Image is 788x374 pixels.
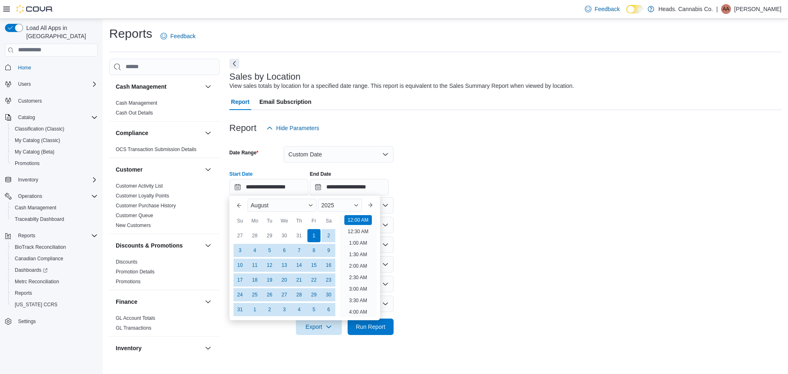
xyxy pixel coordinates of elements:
[382,241,389,248] button: Open list of options
[278,214,291,227] div: We
[116,241,183,250] h3: Discounts & Promotions
[233,199,246,212] button: Previous Month
[346,307,370,317] li: 4:00 AM
[346,250,370,259] li: 1:30 AM
[116,315,155,321] a: GL Account Totals
[301,319,337,335] span: Export
[11,254,66,264] a: Canadian Compliance
[310,171,331,177] label: End Date
[15,316,98,326] span: Settings
[307,214,321,227] div: Fr
[296,319,342,335] button: Export
[18,318,36,325] span: Settings
[322,214,335,227] div: Sa
[15,137,60,144] span: My Catalog (Classic)
[170,32,195,40] span: Feedback
[11,158,43,168] a: Promotions
[11,300,61,310] a: [US_STATE] CCRS
[15,278,59,285] span: Metrc Reconciliation
[11,214,67,224] a: Traceabilty Dashboard
[5,58,98,349] nav: Complex example
[11,158,98,168] span: Promotions
[15,62,98,73] span: Home
[229,72,301,82] h3: Sales by Location
[231,94,250,110] span: Report
[278,273,291,287] div: day-20
[293,303,306,316] div: day-4
[8,158,101,169] button: Promotions
[11,203,60,213] a: Cash Management
[11,300,98,310] span: Washington CCRS
[15,63,34,73] a: Home
[116,110,153,116] a: Cash Out Details
[234,229,247,242] div: day-27
[263,214,276,227] div: Tu
[248,214,261,227] div: Mo
[11,147,58,157] a: My Catalog (Beta)
[116,212,153,219] span: Customer Queue
[263,244,276,257] div: day-5
[2,190,101,202] button: Operations
[346,284,370,294] li: 3:00 AM
[203,128,213,138] button: Compliance
[203,343,213,353] button: Inventory
[109,313,220,336] div: Finance
[8,135,101,146] button: My Catalog (Classic)
[595,5,620,13] span: Feedback
[278,288,291,301] div: day-27
[658,4,713,14] p: Heads. Cannabis Co.
[15,79,34,89] button: Users
[229,149,259,156] label: Date Range
[8,202,101,213] button: Cash Management
[364,199,377,212] button: Next month
[11,124,98,134] span: Classification (Classic)
[8,253,101,264] button: Canadian Compliance
[322,303,335,316] div: day-6
[15,231,98,241] span: Reports
[721,4,731,14] div: Abe Aoun
[229,59,239,69] button: Next
[15,216,64,223] span: Traceabilty Dashboard
[116,259,137,265] span: Discounts
[2,174,101,186] button: Inventory
[11,265,98,275] span: Dashboards
[234,273,247,287] div: day-17
[322,273,335,287] div: day-23
[18,81,31,87] span: Users
[344,227,372,236] li: 12:30 AM
[229,82,574,90] div: View sales totals by location for a specified date range. This report is equivalent to the Sales ...
[293,273,306,287] div: day-21
[15,79,98,89] span: Users
[248,273,261,287] div: day-18
[346,261,370,271] li: 2:00 AM
[15,149,55,155] span: My Catalog (Beta)
[15,112,98,122] span: Catalog
[11,124,68,134] a: Classification (Classic)
[116,325,151,331] span: GL Transactions
[109,98,220,121] div: Cash Management
[263,259,276,272] div: day-12
[11,147,98,157] span: My Catalog (Beta)
[293,259,306,272] div: day-14
[716,4,718,14] p: |
[15,267,48,273] span: Dashboards
[18,98,42,104] span: Customers
[18,193,42,200] span: Operations
[116,241,202,250] button: Discounts & Promotions
[116,222,151,229] span: New Customers
[259,94,312,110] span: Email Subscription
[15,244,66,250] span: BioTrack Reconciliation
[233,228,336,317] div: August, 2025
[11,265,51,275] a: Dashboards
[344,215,372,225] li: 12:00 AM
[247,199,316,212] div: Button. Open the month selector. August is currently selected.
[116,165,142,174] h3: Customer
[23,24,98,40] span: Load All Apps in [GEOGRAPHIC_DATA]
[322,288,335,301] div: day-30
[15,126,64,132] span: Classification (Classic)
[11,242,98,252] span: BioTrack Reconciliation
[203,82,213,92] button: Cash Management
